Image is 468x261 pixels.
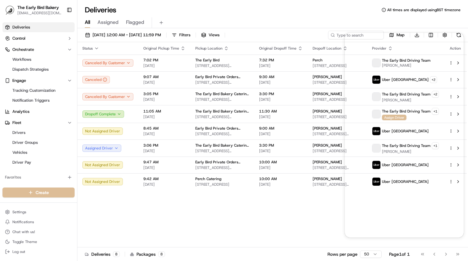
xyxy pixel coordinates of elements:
[313,91,342,96] span: [PERSON_NAME]
[313,148,362,153] span: [STREET_ADDRESS]
[313,114,362,119] span: [STREET_ADDRESS]
[10,138,67,147] a: Driver Groups
[259,58,303,63] span: 7:32 PM
[2,76,75,86] button: Engage
[195,148,249,153] span: [STREET_ADDRESS][PERSON_NAME]
[93,32,161,38] span: [DATE] 12:00 AM - [DATE] 11:59 PM
[82,110,124,118] button: Dropoff Complete
[259,160,303,165] span: 10:00 AM
[454,31,463,39] button: Refresh
[313,80,362,85] span: [STREET_ADDRESS]
[195,80,249,85] span: [STREET_ADDRESS][PERSON_NAME]
[396,32,405,38] span: Map
[12,120,21,126] span: Fleet
[143,109,185,114] span: 11:05 AM
[195,176,221,181] span: Perch Catering
[2,107,75,117] a: Analytics
[259,91,303,96] span: 3:30 PM
[12,219,34,224] span: Notifications
[259,182,303,187] span: [DATE]
[313,143,342,148] span: [PERSON_NAME]
[12,160,31,165] span: Driver Pay
[387,7,461,12] span: All times are displayed using BST timezone
[389,251,410,257] div: Page 1 of 1
[2,33,75,43] button: Control
[2,247,75,256] button: Log out
[143,126,185,131] span: 8:45 AM
[2,118,75,128] button: Fleet
[143,176,185,181] span: 9:42 AM
[195,126,249,131] span: Early Bird Private Orders (September)
[143,160,185,165] span: 9:47 AM
[259,148,303,153] span: [DATE]
[313,165,362,170] span: [STREET_ADDRESS][PERSON_NAME]
[259,165,303,170] span: [DATE]
[195,97,249,102] span: [STREET_ADDRESS][PERSON_NAME]
[313,176,342,181] span: [PERSON_NAME]
[179,32,190,38] span: Filters
[2,45,75,55] button: Orchestrate
[327,251,357,257] p: Rows per page
[113,251,120,257] div: 8
[12,88,55,93] span: Tracking Customization
[195,74,249,79] span: Early Bird Private Orders (September)
[259,109,303,114] span: 11:30 AM
[143,80,185,85] span: [DATE]
[259,97,303,102] span: [DATE]
[158,251,165,257] div: 8
[10,55,67,64] a: Workflows
[12,98,50,103] span: Notification Triggers
[195,160,249,165] span: Early Bird Private Orders (September)
[2,228,75,236] button: Chat with us!
[259,143,303,148] span: 3:30 PM
[17,4,59,11] button: The Early Bird Bakery
[195,143,249,148] span: The Early Bird Bakery Catering (PO Store)
[2,218,75,226] button: Notifications
[195,58,219,63] span: The Early Bird
[313,74,342,79] span: [PERSON_NAME]
[2,2,64,17] button: The Early Bird BakeryThe Early Bird Bakery[EMAIL_ADDRESS][DOMAIN_NAME]
[130,251,165,257] div: Packages
[195,63,249,68] span: [STREET_ADDRESS][PERSON_NAME]
[2,188,75,197] button: Create
[2,237,75,246] button: Toggle Theme
[36,189,49,196] span: Create
[143,63,185,68] span: [DATE]
[17,11,62,15] button: [EMAIL_ADDRESS][DOMAIN_NAME]
[10,65,67,74] a: Dispatch Strategies
[313,46,341,51] span: Dropoff Location
[195,114,249,119] span: [STREET_ADDRESS][PERSON_NAME]
[82,76,110,83] button: Canceled
[386,31,407,39] button: Map
[143,143,185,148] span: 3:06 PM
[313,109,342,114] span: [PERSON_NAME]
[259,63,303,68] span: [DATE]
[259,176,303,181] span: 10:00 AM
[143,97,185,102] span: [DATE]
[82,46,93,51] span: Status
[97,19,119,26] span: Assigned
[143,46,179,51] span: Original Pickup Time
[12,130,25,135] span: Drivers
[143,182,185,187] span: [DATE]
[143,165,185,170] span: [DATE]
[12,150,27,155] span: Vehicles
[12,78,26,83] span: Engage
[328,31,384,39] input: Type to search
[12,109,29,114] span: Analytics
[10,128,67,137] a: Drivers
[10,86,67,95] a: Tracking Customization
[259,74,303,79] span: 9:30 AM
[82,93,133,100] button: Canceled By Customer
[12,210,26,215] span: Settings
[143,114,185,119] span: [DATE]
[313,160,342,165] span: [PERSON_NAME]
[10,158,67,167] a: Driver Pay
[12,229,35,234] span: Chat with us!
[209,32,219,38] span: Views
[143,74,185,79] span: 9:07 AM
[169,31,193,39] button: Filters
[12,249,25,254] span: Log out
[126,19,144,26] span: Flagged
